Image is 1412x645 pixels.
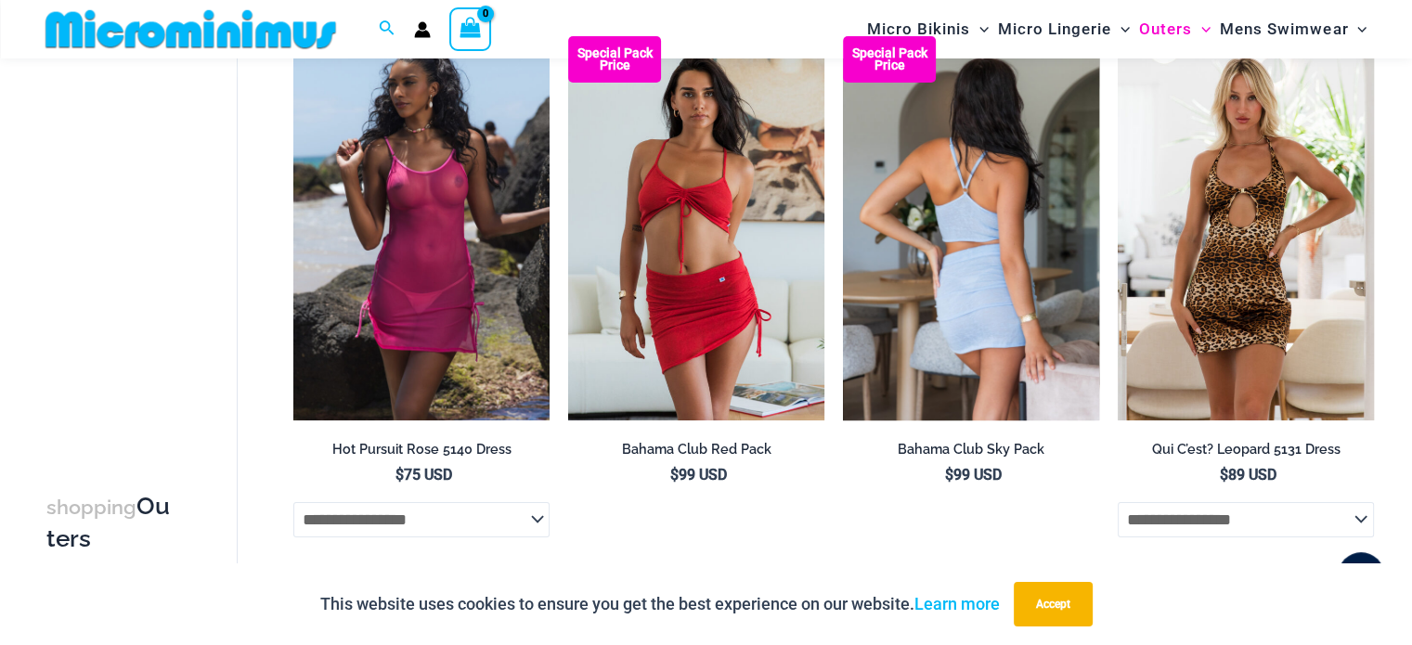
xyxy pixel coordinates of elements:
a: Bahama Club Red Pack [568,441,824,465]
nav: Site Navigation [860,3,1375,56]
span: Menu Toggle [970,6,989,53]
h3: Outers [46,491,172,555]
a: Mens SwimwearMenu ToggleMenu Toggle [1215,6,1371,53]
img: qui c'est leopard 5131 dress 01 [1118,36,1374,420]
h2: Qui C’est? Leopard 5131 Dress [1118,441,1374,458]
span: $ [945,466,953,484]
span: Micro Lingerie [998,6,1111,53]
b: Special Pack Price [843,47,936,71]
a: qui c'est leopard 5131 dress 01qui c'est leopard 5131 dress 04qui c'est leopard 5131 dress 04 [1118,36,1374,420]
span: $ [395,466,404,484]
img: Hot Pursuit Rose 5140 Dress 01 [293,36,550,420]
a: Learn more [914,594,1000,613]
a: Micro BikinisMenu ToggleMenu Toggle [862,6,993,53]
bdi: 89 USD [1220,466,1276,484]
span: Menu Toggle [1192,6,1211,53]
span: Menu Toggle [1348,6,1367,53]
span: Mens Swimwear [1220,6,1348,53]
a: Qui C’est? Leopard 5131 Dress [1118,441,1374,465]
span: Micro Bikinis [867,6,970,53]
iframe: TrustedSite Certified [46,62,214,433]
span: $ [1220,466,1228,484]
img: Bahama Club Sky 9170 Crop Top 5404 Skirt 06 [843,36,1099,420]
a: Hot Pursuit Rose 5140 Dress 01Hot Pursuit Rose 5140 Dress 12Hot Pursuit Rose 5140 Dress 12 [293,36,550,420]
bdi: 99 USD [670,466,727,484]
a: Micro LingerieMenu ToggleMenu Toggle [993,6,1134,53]
button: Accept [1014,582,1093,626]
p: This website uses cookies to ensure you get the best experience on our website. [320,590,1000,618]
a: OutersMenu ToggleMenu Toggle [1134,6,1215,53]
a: View Shopping Cart, empty [449,7,492,50]
img: Bahama Club Red 9170 Crop Top 5404 Skirt 01 [568,36,824,420]
img: MM SHOP LOGO FLAT [38,8,343,50]
h2: Bahama Club Red Pack [568,441,824,458]
a: Bahama Club Red 9170 Crop Top 5404 Skirt 01 Bahama Club Red 9170 Crop Top 5404 Skirt 05Bahama Clu... [568,36,824,420]
span: Menu Toggle [1111,6,1130,53]
a: Hot Pursuit Rose 5140 Dress [293,441,550,465]
h2: Bahama Club Sky Pack [843,441,1099,458]
b: Special Pack Price [568,47,661,71]
bdi: 75 USD [395,466,452,484]
a: Bahama Club Sky 9170 Crop Top 5404 Skirt 01 Bahama Club Sky 9170 Crop Top 5404 Skirt 06Bahama Clu... [843,36,1099,420]
span: Outers [1139,6,1192,53]
bdi: 99 USD [945,466,1002,484]
a: Search icon link [379,18,395,41]
a: Bahama Club Sky Pack [843,441,1099,465]
h2: Hot Pursuit Rose 5140 Dress [293,441,550,458]
span: shopping [46,496,136,519]
a: Account icon link [414,21,431,38]
span: $ [670,466,679,484]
